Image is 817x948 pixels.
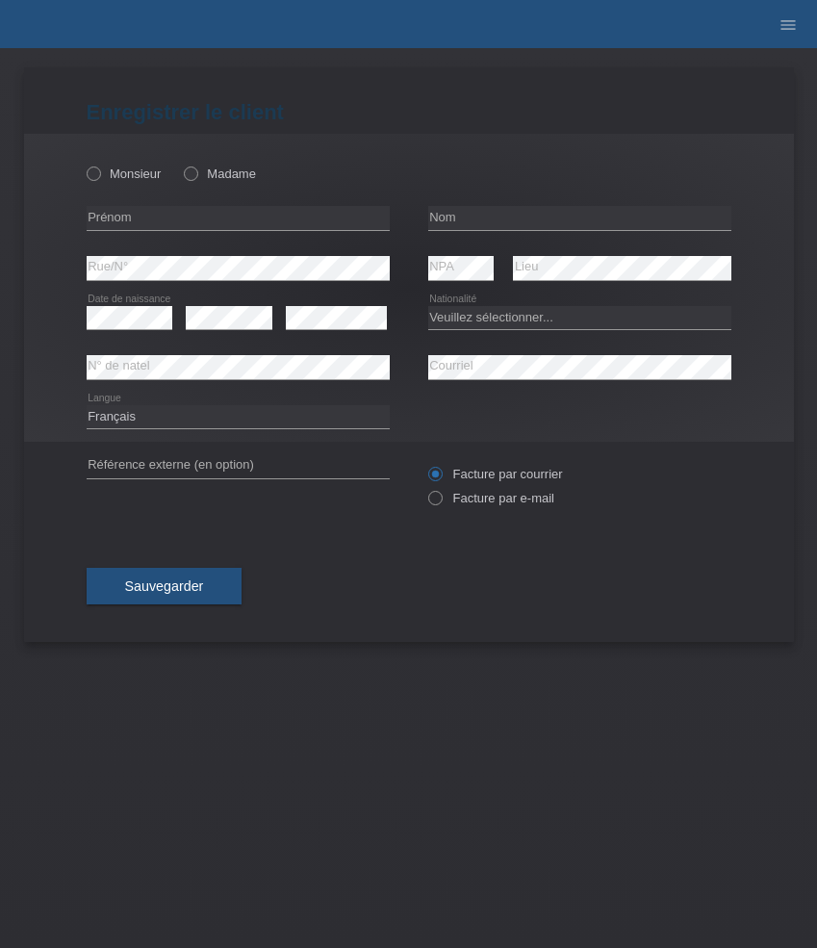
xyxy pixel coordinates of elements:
[87,167,99,179] input: Monsieur
[428,467,563,481] label: Facture par courrier
[87,568,243,604] button: Sauvegarder
[125,578,204,594] span: Sauvegarder
[428,467,441,491] input: Facture par courrier
[769,18,807,30] a: menu
[184,167,256,181] label: Madame
[779,15,798,35] i: menu
[428,491,554,505] label: Facture par e-mail
[184,167,196,179] input: Madame
[428,491,441,515] input: Facture par e-mail
[87,100,731,124] h1: Enregistrer le client
[87,167,162,181] label: Monsieur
